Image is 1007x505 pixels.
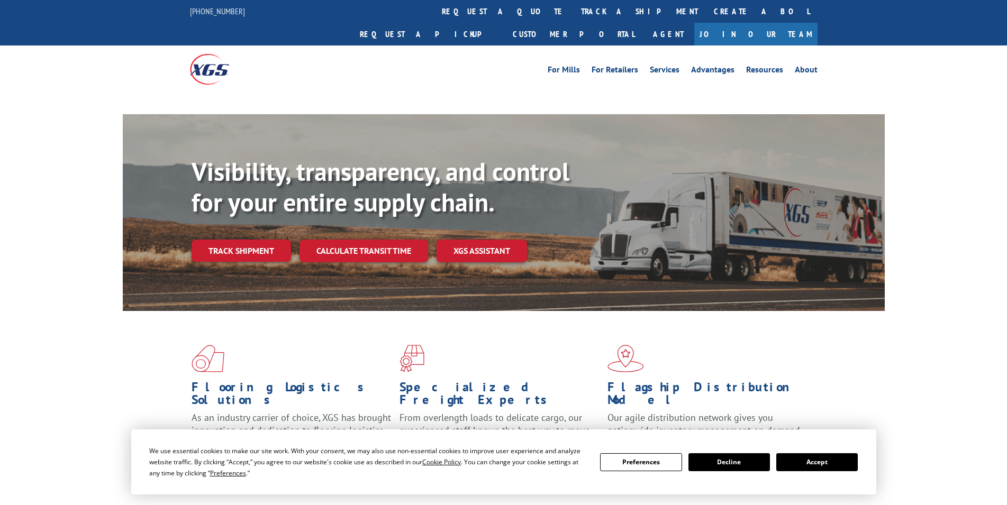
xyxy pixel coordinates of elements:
span: Preferences [210,469,246,478]
img: xgs-icon-total-supply-chain-intelligence-red [192,345,224,372]
h1: Specialized Freight Experts [400,381,600,411]
a: Advantages [691,66,734,77]
a: Services [650,66,679,77]
a: Agent [642,23,694,45]
a: For Mills [548,66,580,77]
div: We use essential cookies to make our site work. With your consent, we may also use non-essential ... [149,445,587,479]
a: Join Our Team [694,23,818,45]
button: Accept [776,453,858,471]
a: XGS ASSISTANT [437,240,527,262]
a: Calculate transit time [300,240,428,262]
div: Cookie Consent Prompt [131,429,876,494]
button: Decline [688,453,770,471]
a: About [795,66,818,77]
span: Cookie Policy [422,457,461,466]
b: Visibility, transparency, and control for your entire supply chain. [192,155,569,218]
a: Resources [746,66,783,77]
span: Our agile distribution network gives you nationwide inventory management on demand. [607,411,802,436]
h1: Flooring Logistics Solutions [192,381,392,411]
a: [PHONE_NUMBER] [190,6,245,16]
button: Preferences [600,453,682,471]
a: Request a pickup [352,23,505,45]
span: As an industry carrier of choice, XGS has brought innovation and dedication to flooring logistics... [192,411,391,449]
a: For Retailers [592,66,638,77]
a: Customer Portal [505,23,642,45]
h1: Flagship Distribution Model [607,381,808,411]
p: From overlength loads to delicate cargo, our experienced staff knows the best way to move your fr... [400,411,600,458]
img: xgs-icon-focused-on-flooring-red [400,345,424,372]
img: xgs-icon-flagship-distribution-model-red [607,345,644,372]
a: Track shipment [192,240,291,262]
